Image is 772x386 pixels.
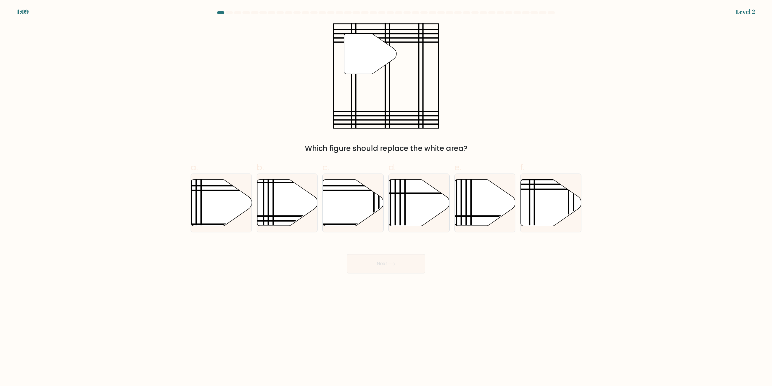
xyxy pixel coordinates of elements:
div: Which figure should replace the white area? [194,143,578,154]
span: c. [322,161,329,173]
div: 1:09 [17,7,29,16]
div: Level 2 [736,7,755,16]
span: a. [191,161,198,173]
span: e. [454,161,461,173]
g: " [344,34,397,74]
span: b. [257,161,264,173]
span: f. [520,161,524,173]
button: Next [347,254,425,273]
span: d. [388,161,396,173]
